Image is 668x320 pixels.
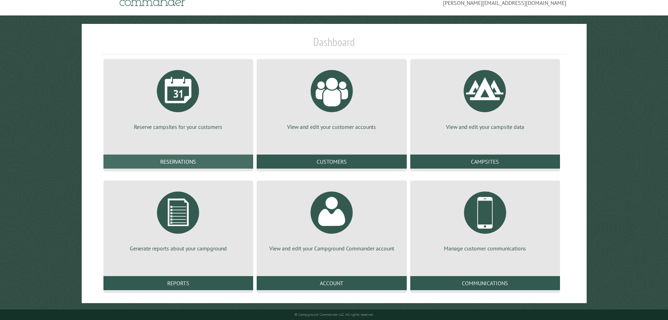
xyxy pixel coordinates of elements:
p: Reserve campsites for your customers [112,123,245,131]
a: Reports [103,276,253,290]
a: Reservations [103,155,253,169]
a: Manage customer communications [419,186,552,252]
p: Manage customer communications [419,244,552,252]
small: © Campground Commander LLC. All rights reserved. [295,312,374,317]
a: View and edit your Campground Commander account [265,186,398,252]
a: Generate reports about your campground [112,186,245,252]
p: Generate reports about your campground [112,244,245,252]
a: Account [257,276,406,290]
p: View and edit your campsite data [419,123,552,131]
a: Reserve campsites for your customers [112,65,245,131]
h1: Dashboard [102,35,567,54]
a: Communications [410,276,560,290]
a: View and edit your customer accounts [265,65,398,131]
a: Campsites [410,155,560,169]
p: View and edit your customer accounts [265,123,398,131]
a: Customers [257,155,406,169]
a: View and edit your campsite data [419,65,552,131]
p: View and edit your Campground Commander account [265,244,398,252]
